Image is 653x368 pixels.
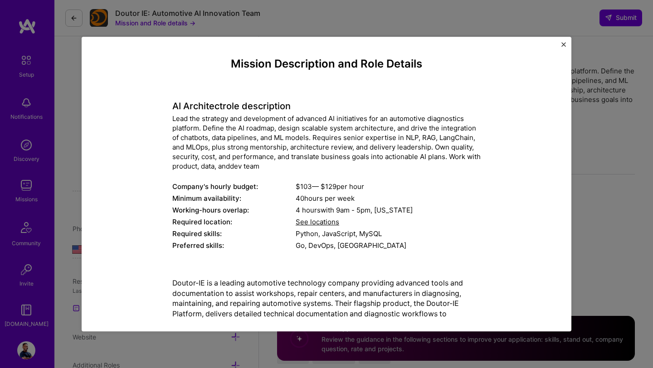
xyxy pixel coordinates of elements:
h4: AI Architect role description [172,101,481,112]
p: Doutor-IE is a leading automotive technology company providing advanced tools and documentation t... [172,278,481,329]
div: Lead the strategy and development of advanced AI initiatives for an automotive diagnostics platfo... [172,114,481,171]
div: Required skills: [172,229,296,239]
div: $ 103 — $ 129 per hour [296,182,481,192]
h4: Mission Description and Role Details [172,58,481,71]
span: See locations [296,218,339,227]
div: Company's hourly budget: [172,182,296,192]
div: Required location: [172,218,296,227]
div: Preferred skills: [172,241,296,251]
div: Go, DevOps, [GEOGRAPHIC_DATA] [296,241,481,251]
div: 40 hours per week [296,194,481,203]
div: 4 hours with [US_STATE] [296,206,481,215]
button: Close [561,42,566,52]
div: Working-hours overlap: [172,206,296,215]
div: Minimum availability: [172,194,296,203]
div: Python, JavaScript, MySQL [296,229,481,239]
span: 9am - 5pm , [334,206,374,215]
